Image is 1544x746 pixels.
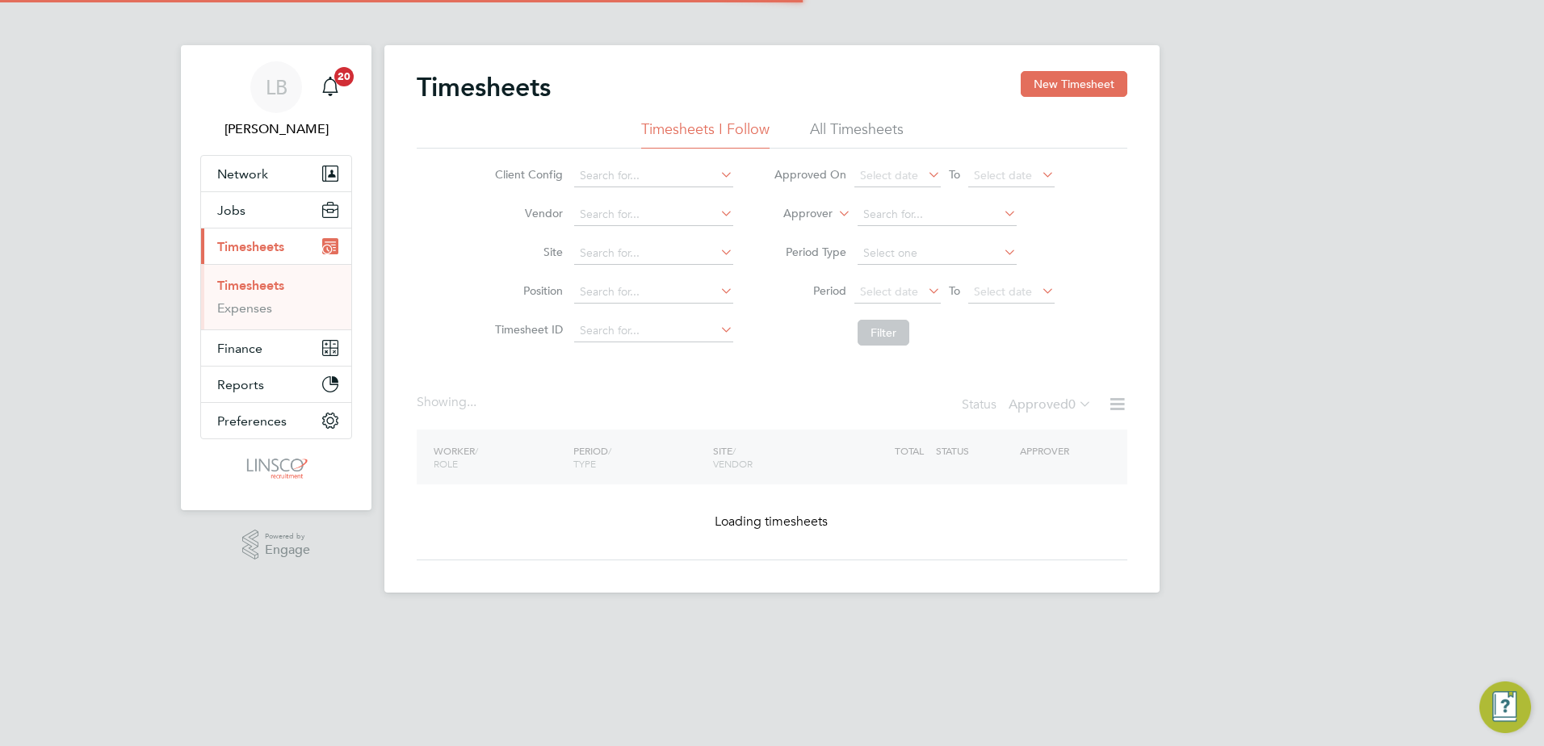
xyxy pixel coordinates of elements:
[242,530,311,560] a: Powered byEngage
[641,119,770,149] li: Timesheets I Follow
[490,283,563,298] label: Position
[858,203,1017,226] input: Search for...
[490,245,563,259] label: Site
[574,281,733,304] input: Search for...
[774,245,846,259] label: Period Type
[201,228,351,264] button: Timesheets
[201,192,351,228] button: Jobs
[774,167,846,182] label: Approved On
[217,341,262,356] span: Finance
[774,283,846,298] label: Period
[417,71,551,103] h2: Timesheets
[962,394,1095,417] div: Status
[574,203,733,226] input: Search for...
[217,203,245,218] span: Jobs
[200,119,352,139] span: Lauren Butler
[201,403,351,438] button: Preferences
[181,45,371,510] nav: Main navigation
[200,61,352,139] a: LB[PERSON_NAME]
[201,264,351,329] div: Timesheets
[490,167,563,182] label: Client Config
[490,206,563,220] label: Vendor
[201,330,351,366] button: Finance
[242,455,309,481] img: linsco-logo-retina.png
[944,280,965,301] span: To
[217,413,287,429] span: Preferences
[217,166,268,182] span: Network
[467,394,476,410] span: ...
[201,156,351,191] button: Network
[334,67,354,86] span: 20
[217,278,284,293] a: Timesheets
[860,168,918,182] span: Select date
[314,61,346,113] a: 20
[217,239,284,254] span: Timesheets
[1479,681,1531,733] button: Engage Resource Center
[200,455,352,481] a: Go to home page
[574,320,733,342] input: Search for...
[266,77,287,98] span: LB
[974,284,1032,299] span: Select date
[265,530,310,543] span: Powered by
[1021,71,1127,97] button: New Timesheet
[1009,396,1092,413] label: Approved
[810,119,904,149] li: All Timesheets
[1068,396,1076,413] span: 0
[265,543,310,557] span: Engage
[217,300,272,316] a: Expenses
[574,242,733,265] input: Search for...
[974,168,1032,182] span: Select date
[490,322,563,337] label: Timesheet ID
[574,165,733,187] input: Search for...
[860,284,918,299] span: Select date
[201,367,351,402] button: Reports
[760,206,833,222] label: Approver
[417,394,480,411] div: Showing
[944,164,965,185] span: To
[858,320,909,346] button: Filter
[858,242,1017,265] input: Select one
[217,377,264,392] span: Reports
